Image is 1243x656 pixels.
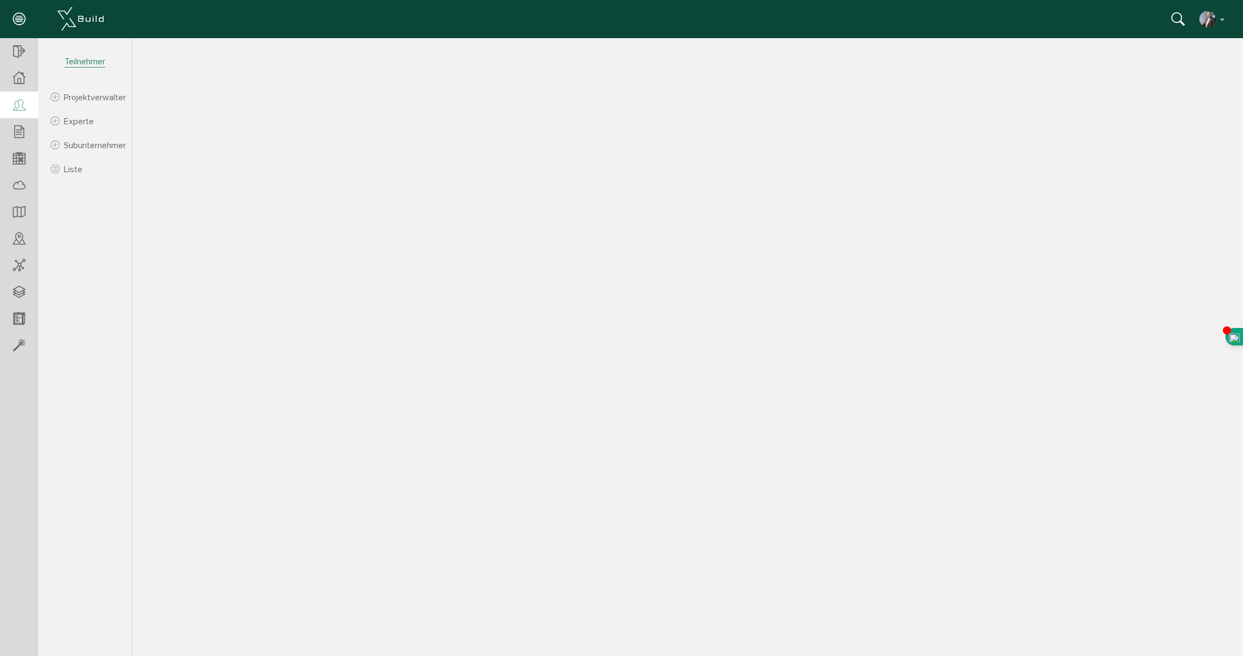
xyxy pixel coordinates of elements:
[64,116,94,127] span: Experte
[57,7,104,31] img: xBuild_Logo_Horizontal_White.png
[1188,604,1243,656] div: Chat-Widget
[64,92,126,103] span: Projektverwalter
[64,56,105,68] span: Teilnehmer
[1188,604,1243,656] iframe: Chat Widget
[1172,11,1191,27] div: Suche
[64,164,82,175] span: Liste
[64,140,126,151] span: Subunternehmer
